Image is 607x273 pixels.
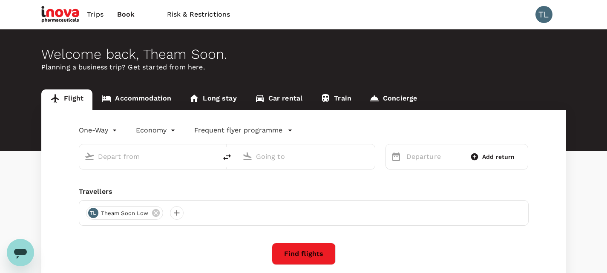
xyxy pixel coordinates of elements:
[41,46,566,62] div: Welcome back , Theam Soon .
[272,243,336,265] button: Find flights
[41,5,81,24] img: iNova Pharmaceuticals
[369,155,371,157] button: Open
[88,208,98,218] div: TL
[117,9,135,20] span: Book
[41,62,566,72] p: Planning a business trip? Get started from here.
[360,89,426,110] a: Concierge
[41,89,93,110] a: Flight
[79,124,119,137] div: One-Way
[98,150,199,163] input: Depart from
[79,187,529,197] div: Travellers
[406,152,457,162] p: Departure
[194,125,293,135] button: Frequent flyer programme
[87,9,104,20] span: Trips
[86,206,163,220] div: TLTheam Soon Low
[211,155,213,157] button: Open
[180,89,245,110] a: Long stay
[136,124,177,137] div: Economy
[535,6,552,23] div: TL
[194,125,282,135] p: Frequent flyer programme
[92,89,180,110] a: Accommodation
[256,150,357,163] input: Going to
[482,152,515,161] span: Add return
[7,239,34,266] iframe: 启动消息传送窗口的按钮
[217,147,237,167] button: delete
[246,89,312,110] a: Car rental
[96,209,154,218] span: Theam Soon Low
[311,89,360,110] a: Train
[167,9,230,20] span: Risk & Restrictions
